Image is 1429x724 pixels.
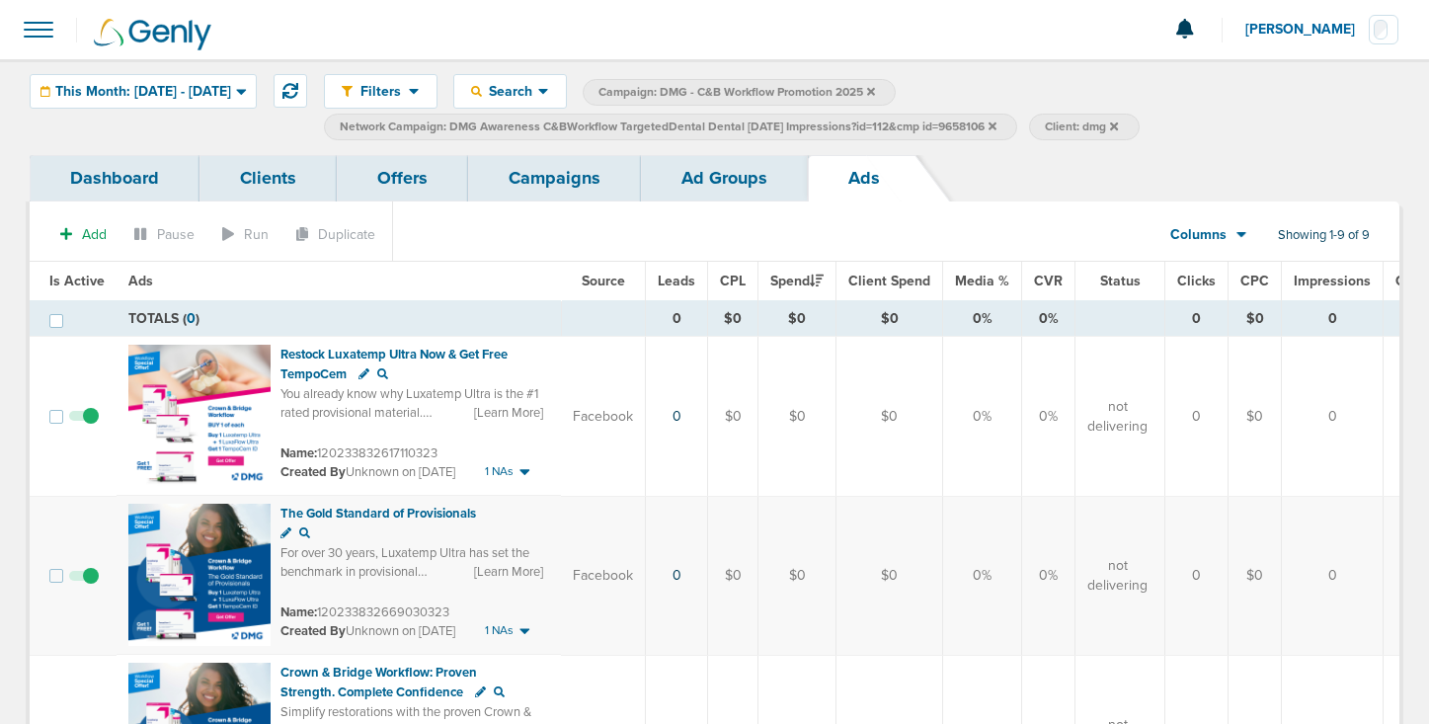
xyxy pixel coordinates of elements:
[280,445,317,461] span: Name:
[485,622,514,639] span: 1 NAs
[1045,119,1118,135] span: Client: dmg
[758,301,836,337] td: $0
[280,463,455,481] small: Unknown on [DATE]
[340,119,996,135] span: Network Campaign: DMG Awareness C&BWorkflow TargetedDental Dental [DATE] Impressions?id=112&cmp i...
[468,155,641,201] a: Campaigns
[770,273,824,289] span: Spend
[82,226,107,243] span: Add
[658,273,695,289] span: Leads
[280,604,449,620] small: 120233832669030323
[280,665,477,700] span: Crown & Bridge Workflow: Proven Strength. Complete Confidence
[1100,273,1141,289] span: Status
[1165,301,1229,337] td: 0
[1229,496,1282,655] td: $0
[808,155,920,201] a: Ads
[1245,23,1369,37] span: [PERSON_NAME]
[1395,273,1422,289] span: CTR
[1177,273,1216,289] span: Clicks
[1282,337,1384,497] td: 0
[1165,496,1229,655] td: 0
[474,404,543,422] span: [Learn More]
[1294,273,1371,289] span: Impressions
[1229,337,1282,497] td: $0
[1087,397,1148,436] span: not delivering
[280,545,529,678] span: For over 30 years, Luxatemp Ultra has set the benchmark in provisional restorations. Complete the...
[94,19,211,50] img: Genly
[280,386,542,519] span: You already know why Luxatemp Ultra is the #1 rated provisional material. Complete workflow with ...
[720,273,746,289] span: CPL
[117,301,561,337] td: TOTALS ( )
[1022,301,1075,337] td: 0%
[1087,556,1148,595] span: not delivering
[280,347,508,382] span: Restock Luxatemp Ultra Now & Get Free TempoCem
[646,301,708,337] td: 0
[561,337,646,497] td: Facebook
[836,337,943,497] td: $0
[758,337,836,497] td: $0
[1229,301,1282,337] td: $0
[280,622,455,640] small: Unknown on [DATE]
[280,506,476,522] span: The Gold Standard of Provisionals
[337,155,468,201] a: Offers
[55,85,231,99] span: This Month: [DATE] - [DATE]
[708,337,758,497] td: $0
[1165,337,1229,497] td: 0
[128,504,271,646] img: Ad image
[128,273,153,289] span: Ads
[353,83,409,100] span: Filters
[280,445,437,461] small: 120233832617110323
[1022,337,1075,497] td: 0%
[708,496,758,655] td: $0
[582,273,625,289] span: Source
[561,496,646,655] td: Facebook
[943,337,1022,497] td: 0%
[848,273,930,289] span: Client Spend
[1278,227,1370,244] span: Showing 1-9 of 9
[1240,273,1269,289] span: CPC
[641,155,808,201] a: Ad Groups
[836,496,943,655] td: $0
[49,220,118,249] button: Add
[1282,301,1384,337] td: 0
[673,567,681,584] a: 0
[30,155,199,201] a: Dashboard
[943,496,1022,655] td: 0%
[1022,496,1075,655] td: 0%
[280,623,346,639] span: Created By
[280,604,317,620] span: Name:
[1034,273,1063,289] span: CVR
[758,496,836,655] td: $0
[474,563,543,581] span: [Learn More]
[482,83,538,100] span: Search
[598,84,875,101] span: Campaign: DMG - C&B Workflow Promotion 2025
[485,463,514,480] span: 1 NAs
[1170,225,1227,245] span: Columns
[955,273,1009,289] span: Media %
[836,301,943,337] td: $0
[673,408,681,425] a: 0
[49,273,105,289] span: Is Active
[943,301,1022,337] td: 0%
[128,345,271,487] img: Ad image
[187,310,196,327] span: 0
[1282,496,1384,655] td: 0
[708,301,758,337] td: $0
[199,155,337,201] a: Clients
[280,464,346,480] span: Created By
